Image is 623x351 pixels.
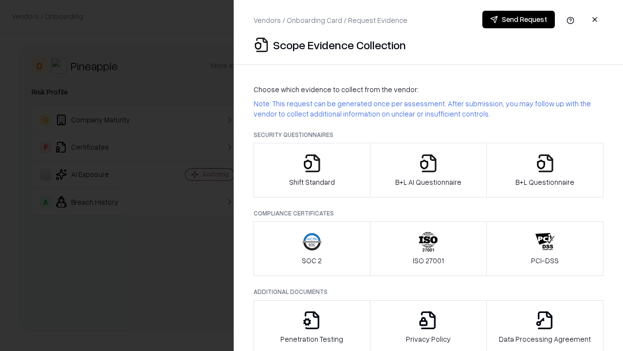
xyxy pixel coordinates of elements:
p: Vendors / Onboarding Card / Request Evidence [254,15,407,25]
button: Send Request [482,11,555,28]
p: B+L Questionnaire [515,177,574,187]
button: ISO 27001 [370,221,487,276]
button: Shift Standard [254,143,370,197]
p: Shift Standard [289,177,335,187]
button: B+L Questionnaire [486,143,604,197]
p: ISO 27001 [413,255,444,266]
p: Data Processing Agreement [499,334,591,344]
button: SOC 2 [254,221,370,276]
p: Choose which evidence to collect from the vendor: [254,84,604,95]
button: PCI-DSS [486,221,604,276]
p: Privacy Policy [406,334,451,344]
button: B+L AI Questionnaire [370,143,487,197]
p: Security Questionnaires [254,131,604,139]
p: PCI-DSS [531,255,559,266]
p: Scope Evidence Collection [273,37,406,53]
p: SOC 2 [302,255,322,266]
p: Compliance Certificates [254,209,604,217]
p: Penetration Testing [280,334,343,344]
p: Note: This request can be generated once per assessment. After submission, you may follow up with... [254,98,604,119]
p: Additional Documents [254,288,604,296]
p: B+L AI Questionnaire [395,177,461,187]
